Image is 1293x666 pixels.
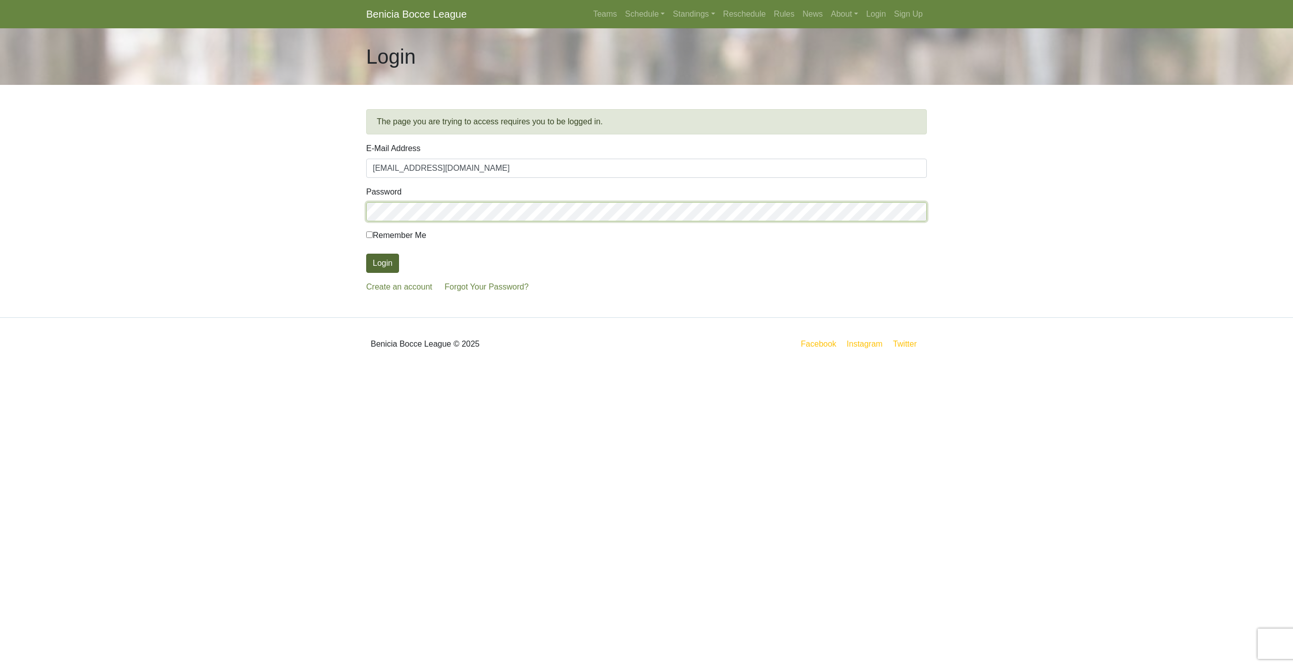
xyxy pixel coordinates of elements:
[366,229,426,242] label: Remember Me
[844,338,884,350] a: Instagram
[827,4,862,24] a: About
[669,4,719,24] a: Standings
[366,142,421,155] label: E-Mail Address
[366,186,402,198] label: Password
[366,4,467,24] a: Benicia Bocce League
[891,338,925,350] a: Twitter
[890,4,927,24] a: Sign Up
[359,326,646,362] div: Benicia Bocce League © 2025
[444,282,528,291] a: Forgot Your Password?
[589,4,621,24] a: Teams
[366,254,399,273] button: Login
[366,109,927,134] div: The page you are trying to access requires you to be logged in.
[719,4,770,24] a: Reschedule
[799,4,827,24] a: News
[621,4,669,24] a: Schedule
[799,338,838,350] a: Facebook
[366,231,373,238] input: Remember Me
[770,4,799,24] a: Rules
[862,4,890,24] a: Login
[366,44,416,69] h1: Login
[366,282,432,291] a: Create an account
